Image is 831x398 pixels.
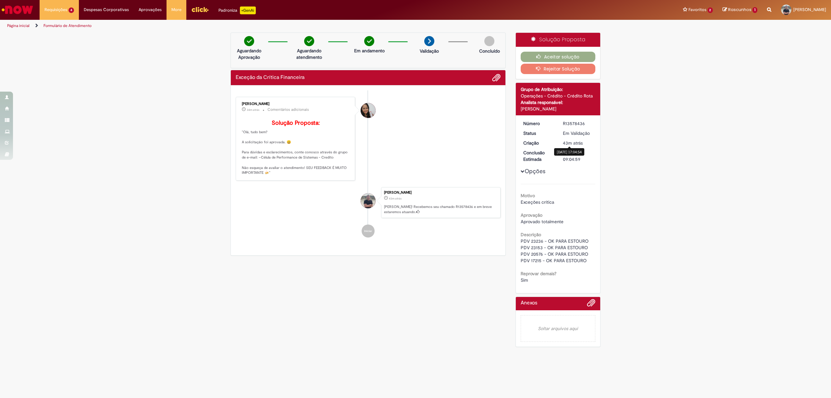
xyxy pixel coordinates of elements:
div: 29/09/2025 17:04:54 [563,140,593,146]
span: More [171,6,181,13]
button: Aceitar solução [521,52,596,62]
a: Página inicial [7,23,30,28]
img: check-circle-green.png [304,36,314,46]
a: Formulário de Atendimento [43,23,92,28]
button: Adicionar anexos [587,299,595,310]
img: arrow-next.png [424,36,434,46]
img: check-circle-green.png [244,36,254,46]
p: "Olá, tudo bem? A solicitação foi aprovada. 😀 Para dúvidas e esclarecimentos, conte conosco atrav... [242,120,350,175]
div: [PERSON_NAME] [384,191,497,195]
b: Reprovar demais? [521,271,556,276]
b: Descrição [521,232,541,238]
p: Em andamento [354,47,385,54]
img: check-circle-green.png [364,36,374,46]
span: Aprovações [139,6,162,13]
button: Rejeitar Solução [521,64,596,74]
div: Grupo de Atribuição: [521,86,596,93]
span: [PERSON_NAME] [793,7,826,12]
span: 1 [752,7,757,13]
div: R13578436 [563,120,593,127]
time: 29/09/2025 17:04:54 [389,197,402,200]
div: [PERSON_NAME] [242,102,350,106]
img: img-circle-grey.png [484,36,494,46]
img: click_logo_yellow_360x200.png [191,5,209,14]
p: Aguardando Aprovação [233,47,265,60]
p: Aguardando atendimento [293,47,325,60]
div: Marcelo Alves Elias [361,193,376,208]
b: Solução Proposta: [272,119,320,127]
li: Marcelo Alves Elias [236,187,501,218]
p: Concluído [479,48,500,54]
span: Sim [521,277,528,283]
div: Analista responsável: [521,99,596,106]
span: Aprovado totalmente [521,219,564,225]
div: [DATE] 17:04:54 [554,148,584,156]
p: [PERSON_NAME]! Recebemos seu chamado R13578436 e em breve estaremos atuando. [384,204,497,214]
dt: Status [518,130,558,136]
button: Adicionar anexos [492,73,501,82]
div: Em Validação [563,130,593,136]
span: 34m atrás [247,108,259,112]
h2: Exceção da Crítica Financeira Histórico de tíquete [236,75,304,81]
dt: Criação [518,140,558,146]
a: Rascunhos [723,7,757,13]
img: ServiceNow [1,3,34,16]
span: Requisições [44,6,67,13]
p: Validação [420,48,439,54]
span: 2 [708,7,713,13]
dt: Conclusão Estimada [518,149,558,162]
ul: Trilhas de página [5,20,549,32]
time: 29/09/2025 17:13:37 [247,108,259,112]
div: Operações - Crédito - Crédito Rota [521,93,596,99]
div: Valeria Maria Da Conceicao [361,103,376,118]
span: PDV 23236 - OK PARA ESTOURO PDV 23153 - OK PARA ESTOURO PDV 20576 - OK PARA ESTOURO PDV 17215 - O... [521,238,589,263]
small: Comentários adicionais [267,107,309,112]
div: [PERSON_NAME] [521,106,596,112]
span: 43m atrás [563,140,583,146]
b: Motivo [521,193,535,199]
p: +GenAi [240,6,256,14]
span: Despesas Corporativas [84,6,129,13]
span: 43m atrás [389,197,402,200]
dt: Número [518,120,558,127]
span: Exceções crítica [521,199,554,205]
div: Padroniza [218,6,256,14]
b: Aprovação [521,212,542,218]
ul: Histórico de tíquete [236,90,501,244]
span: Rascunhos [728,6,751,13]
div: Solução Proposta [516,33,601,47]
h2: Anexos [521,300,537,306]
span: 4 [68,7,74,13]
em: Soltar arquivos aqui [521,315,596,342]
span: Favoritos [688,6,706,13]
